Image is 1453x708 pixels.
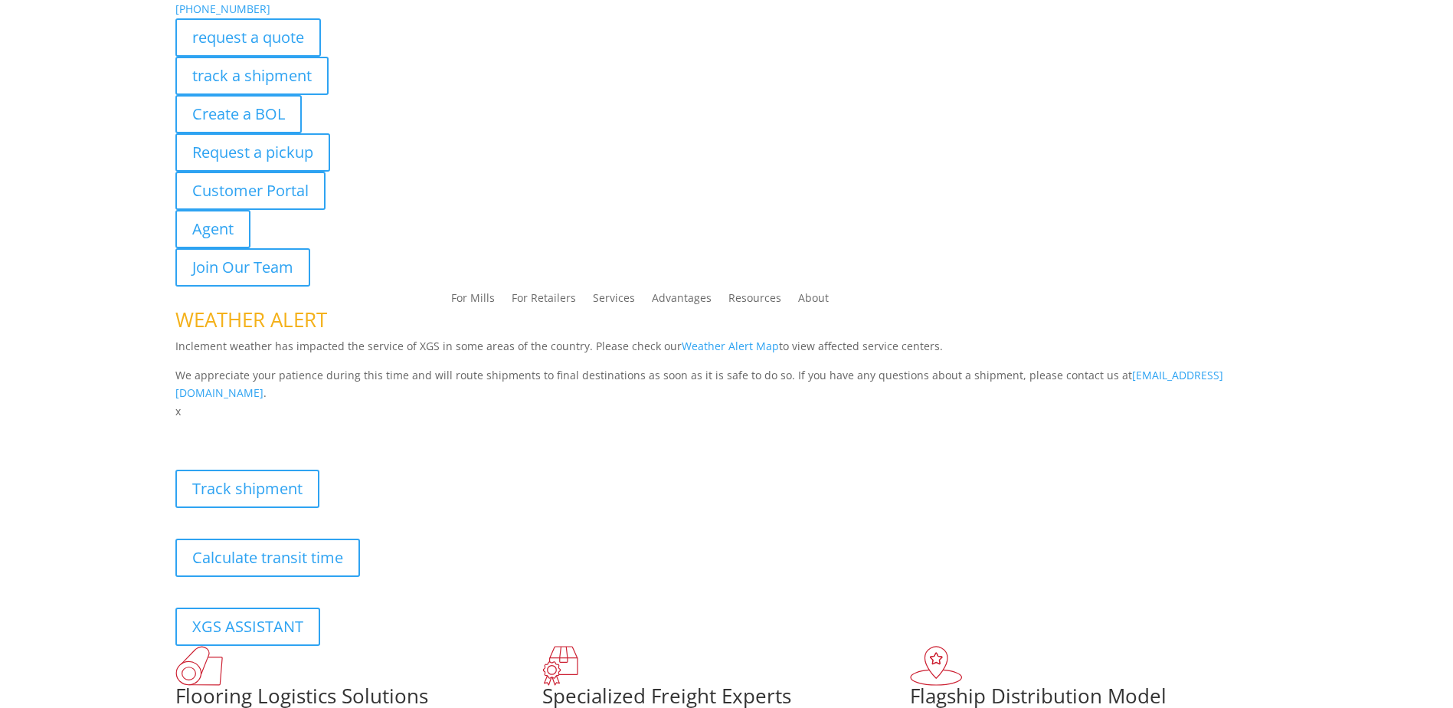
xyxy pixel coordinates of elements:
a: Create a BOL [175,95,302,133]
img: xgs-icon-focused-on-flooring-red [542,646,578,686]
a: Services [593,293,635,310]
b: Visibility, transparency, and control for your entire supply chain. [175,423,517,438]
a: request a quote [175,18,321,57]
img: xgs-icon-total-supply-chain-intelligence-red [175,646,223,686]
span: WEATHER ALERT [175,306,327,333]
a: Calculate transit time [175,539,360,577]
img: xgs-icon-flagship-distribution-model-red [910,646,963,686]
a: Track shipment [175,470,319,508]
p: x [175,402,1278,421]
p: We appreciate your patience during this time and will route shipments to final destinations as so... [175,366,1278,403]
a: track a shipment [175,57,329,95]
a: [PHONE_NUMBER] [175,2,270,16]
a: Advantages [652,293,712,310]
a: For Retailers [512,293,576,310]
a: Agent [175,210,250,248]
a: Join Our Team [175,248,310,287]
a: Weather Alert Map [682,339,779,353]
a: XGS ASSISTANT [175,608,320,646]
a: Resources [728,293,781,310]
a: Customer Portal [175,172,326,210]
a: About [798,293,829,310]
a: For Mills [451,293,495,310]
a: Request a pickup [175,133,330,172]
p: Inclement weather has impacted the service of XGS in some areas of the country. Please check our ... [175,337,1278,366]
